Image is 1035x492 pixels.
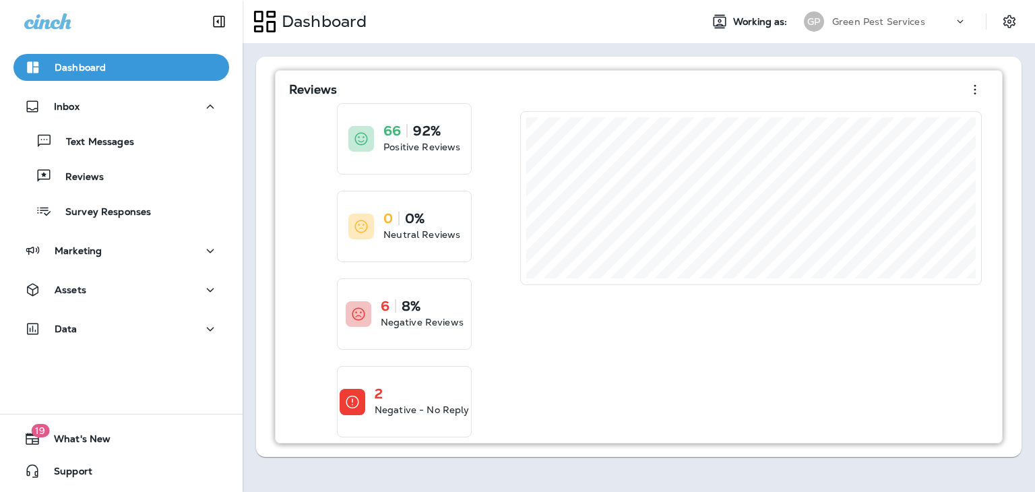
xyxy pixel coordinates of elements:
p: 0% [405,212,425,225]
p: 6 [381,299,389,313]
span: 19 [31,424,49,437]
p: Reviews [52,171,104,184]
button: Survey Responses [13,197,229,225]
p: Positive Reviews [383,140,460,154]
button: Support [13,458,229,485]
p: Text Messages [53,136,134,149]
span: Support [40,466,92,482]
p: Marketing [55,245,102,256]
button: Marketing [13,237,229,264]
p: 92% [413,124,440,137]
p: Dashboard [276,11,367,32]
button: Data [13,315,229,342]
p: Green Pest Services [832,16,925,27]
div: GP [804,11,824,32]
span: What's New [40,433,111,450]
button: Dashboard [13,54,229,81]
p: Assets [55,284,86,295]
p: Survey Responses [52,206,151,219]
button: Settings [997,9,1022,34]
button: Collapse Sidebar [200,8,238,35]
span: Working as: [733,16,790,28]
p: Reviews [289,83,337,96]
p: Dashboard [55,62,106,73]
p: Inbox [54,101,80,112]
p: Neutral Reviews [383,228,460,241]
p: Data [55,324,77,334]
p: Negative - No Reply [375,403,470,417]
button: Reviews [13,162,229,190]
p: 0 [383,212,393,225]
button: Assets [13,276,229,303]
button: Text Messages [13,127,229,155]
p: Negative Reviews [381,315,464,329]
p: 66 [383,124,401,137]
button: 19What's New [13,425,229,452]
p: 2 [375,387,383,400]
button: Inbox [13,93,229,120]
p: 8% [402,299,420,313]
